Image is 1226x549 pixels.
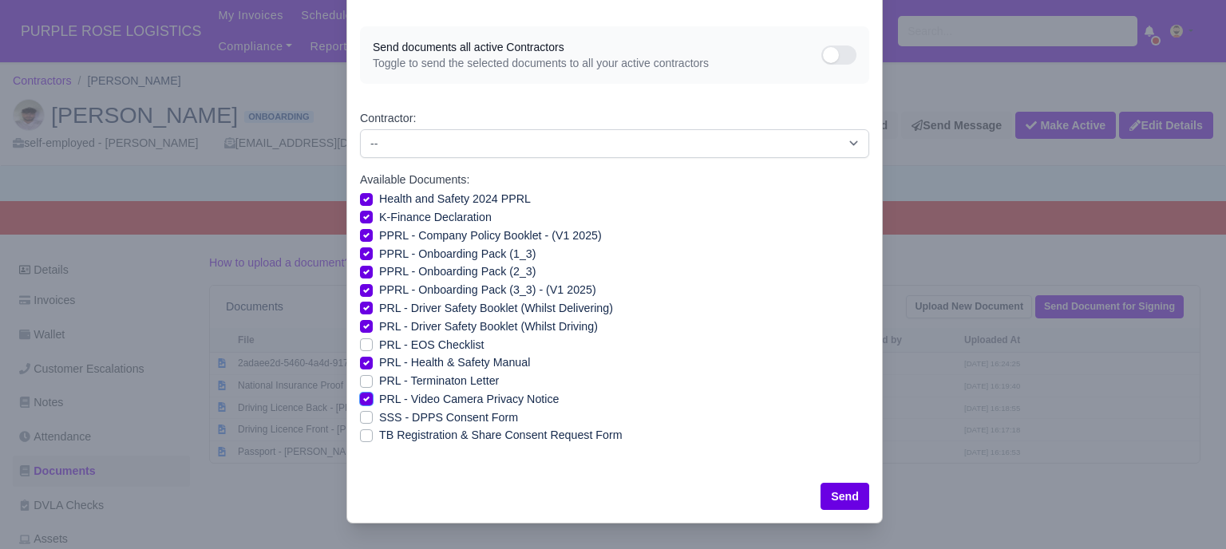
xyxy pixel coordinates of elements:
label: SSS - DPPS Consent Form [379,409,518,427]
label: PPRL - Onboarding Pack (1_3) [379,245,536,263]
label: PRL - Video Camera Privacy Notice [379,390,559,409]
label: K-Finance Declaration [379,208,492,227]
label: Available Documents: [360,171,469,189]
label: PRL - Terminaton Letter [379,372,499,390]
span: Send documents all active Contractors [373,39,821,55]
label: PRL - Driver Safety Booklet (Whilst Driving) [379,318,598,336]
button: Send [821,483,869,510]
label: Health and Safety 2024 PPRL [379,190,531,208]
label: Contractor: [360,109,416,128]
label: PRL - Health & Safety Manual [379,353,530,372]
label: PPRL - Onboarding Pack (3_3) - (V1 2025) [379,281,596,299]
label: PPRL - Company Policy Booklet - (V1 2025) [379,227,602,245]
label: PPRL - Onboarding Pack (2_3) [379,263,536,281]
iframe: Chat Widget [1146,472,1226,549]
label: PRL - Driver Safety Booklet (Whilst Delivering) [379,299,613,318]
span: Toggle to send the selected documents to all your active contractors [373,55,821,71]
label: ТB Registration & Share Consent Request Form [379,426,623,444]
label: PRL - EOS Checklist [379,336,484,354]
